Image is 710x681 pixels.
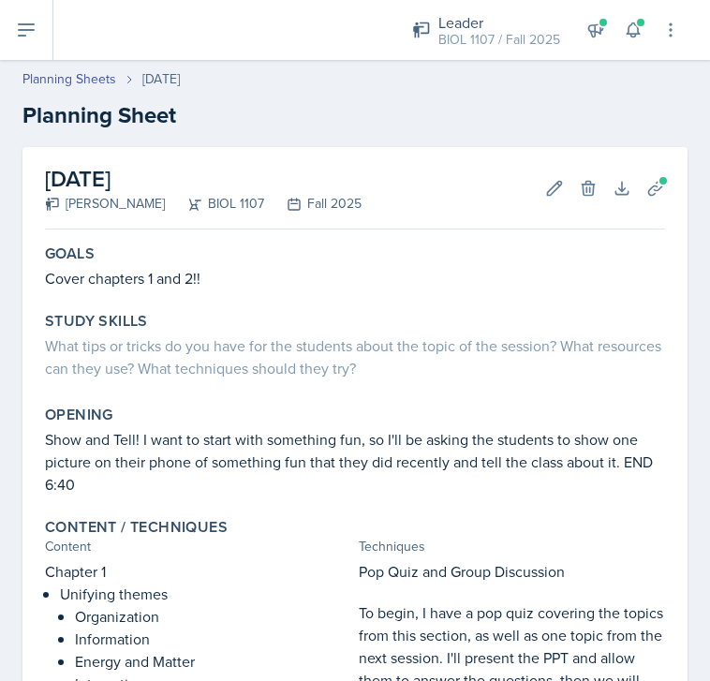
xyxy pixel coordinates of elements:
[45,194,165,214] div: [PERSON_NAME]
[359,537,665,556] div: Techniques
[60,583,351,605] p: Unifying themes
[45,312,148,331] label: Study Skills
[45,334,665,379] div: What tips or tricks do you have for the students about the topic of the session? What resources c...
[45,560,351,583] p: Chapter 1
[45,267,665,289] p: Cover chapters 1 and 2!!
[264,194,362,214] div: Fall 2025
[45,162,362,196] h2: [DATE]
[438,30,560,50] div: BIOL 1107 / Fall 2025
[75,650,351,673] p: Energy and Matter
[142,69,180,89] div: [DATE]
[45,537,351,556] div: Content
[45,518,228,537] label: Content / Techniques
[22,69,116,89] a: Planning Sheets
[359,560,665,583] p: Pop Quiz and Group Discussion
[75,628,351,650] p: Information
[75,605,351,628] p: Organization
[165,194,264,214] div: BIOL 1107
[22,98,688,132] h2: Planning Sheet
[45,406,113,424] label: Opening
[45,428,665,496] p: Show and Tell! I want to start with something fun, so I'll be asking the students to show one pic...
[438,11,560,34] div: Leader
[45,244,95,263] label: Goals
